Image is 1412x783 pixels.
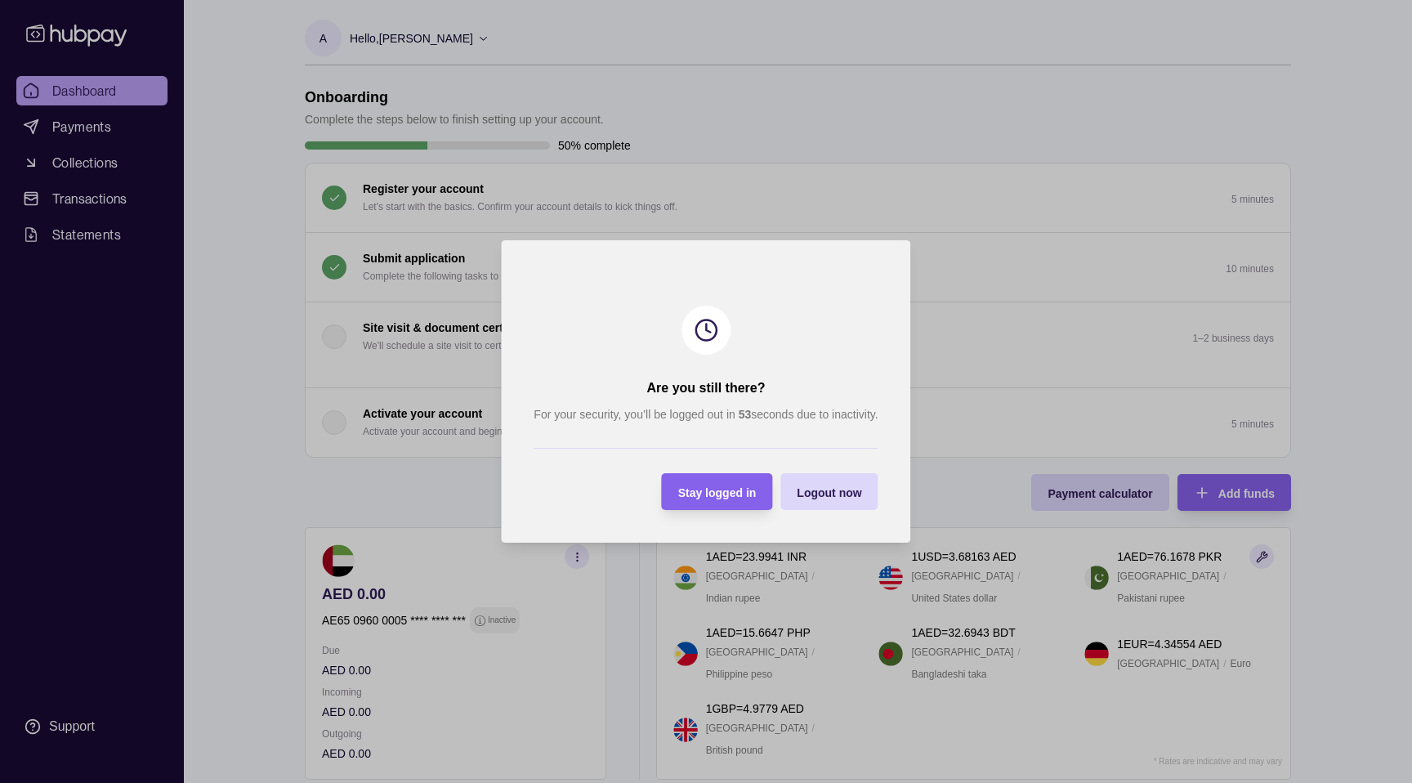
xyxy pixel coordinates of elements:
span: Logout now [797,486,861,499]
button: Stay logged in [662,473,773,510]
button: Logout now [780,473,878,510]
p: For your security, you’ll be logged out in seconds due to inactivity. [534,405,878,423]
strong: 53 [739,408,752,421]
span: Stay logged in [678,486,757,499]
h2: Are you still there? [647,379,766,397]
